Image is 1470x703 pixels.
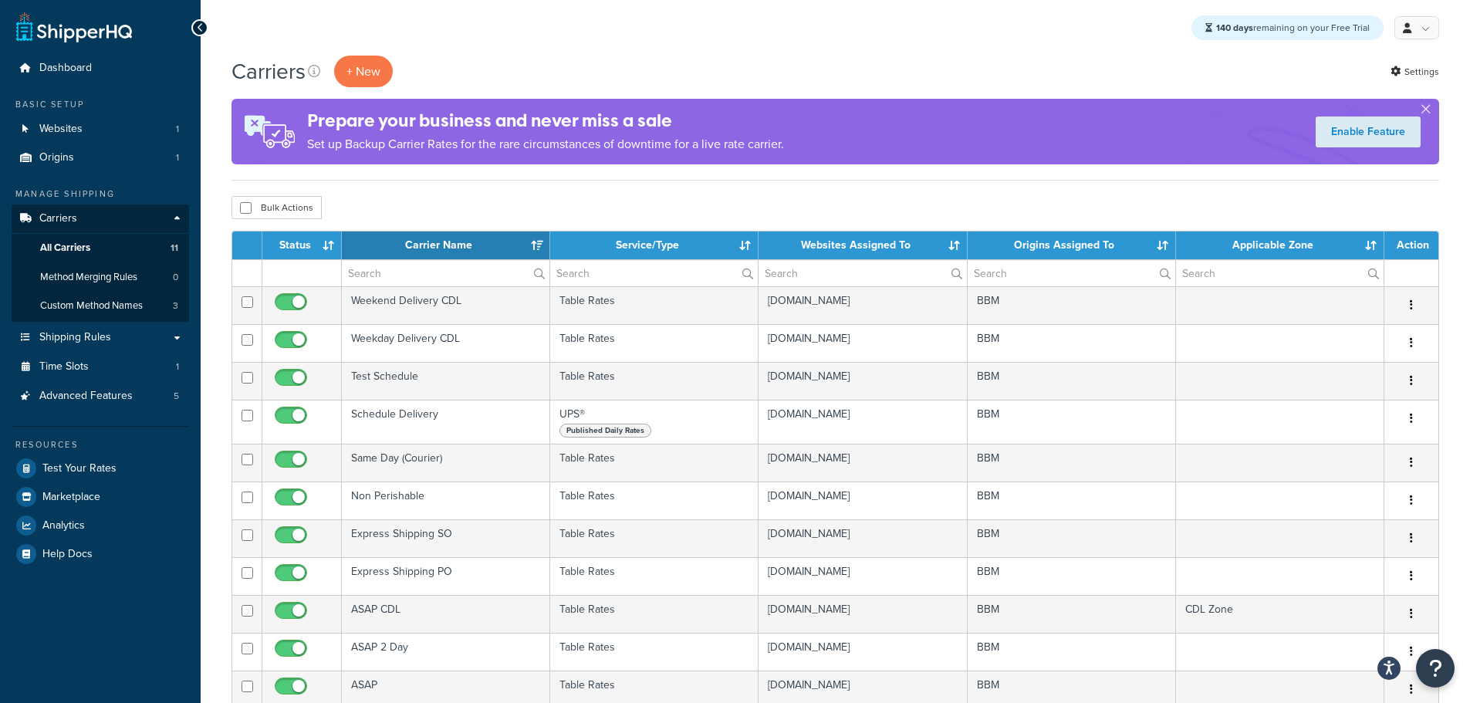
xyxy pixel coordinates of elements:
[968,595,1176,633] td: BBM
[12,540,189,568] a: Help Docs
[42,519,85,532] span: Analytics
[550,444,759,482] td: Table Rates
[759,260,966,286] input: Search
[40,271,137,284] span: Method Merging Rules
[342,633,550,671] td: ASAP 2 Day
[334,56,393,87] button: + New
[12,512,189,539] a: Analytics
[39,151,74,164] span: Origins
[12,98,189,111] div: Basic Setup
[12,353,189,381] li: Time Slots
[39,62,92,75] span: Dashboard
[12,263,189,292] a: Method Merging Rules 0
[342,232,550,259] th: Carrier Name: activate to sort column ascending
[12,204,189,233] a: Carriers
[1316,117,1421,147] a: Enable Feature
[12,455,189,482] li: Test Your Rates
[968,362,1176,400] td: BBM
[550,482,759,519] td: Table Rates
[1391,61,1439,83] a: Settings
[759,633,967,671] td: [DOMAIN_NAME]
[342,362,550,400] td: Test Schedule
[759,232,967,259] th: Websites Assigned To: activate to sort column ascending
[12,263,189,292] li: Method Merging Rules
[307,108,784,134] h4: Prepare your business and never miss a sale
[171,242,178,255] span: 11
[39,331,111,344] span: Shipping Rules
[342,519,550,557] td: Express Shipping SO
[12,234,189,262] a: All Carriers 11
[39,390,133,403] span: Advanced Features
[550,260,758,286] input: Search
[342,286,550,324] td: Weekend Delivery CDL
[342,260,549,286] input: Search
[42,462,117,475] span: Test Your Rates
[342,557,550,595] td: Express Shipping PO
[1216,21,1253,35] strong: 140 days
[1384,232,1438,259] th: Action
[550,595,759,633] td: Table Rates
[39,360,89,373] span: Time Slots
[759,482,967,519] td: [DOMAIN_NAME]
[759,286,967,324] td: [DOMAIN_NAME]
[40,242,90,255] span: All Carriers
[174,390,179,403] span: 5
[759,324,967,362] td: [DOMAIN_NAME]
[12,382,189,411] a: Advanced Features 5
[550,324,759,362] td: Table Rates
[550,232,759,259] th: Service/Type: activate to sort column ascending
[342,595,550,633] td: ASAP CDL
[12,382,189,411] li: Advanced Features
[12,292,189,320] li: Custom Method Names
[559,424,651,438] span: Published Daily Rates
[759,400,967,444] td: [DOMAIN_NAME]
[968,557,1176,595] td: BBM
[40,299,143,313] span: Custom Method Names
[231,196,322,219] button: Bulk Actions
[342,444,550,482] td: Same Day (Courier)
[968,286,1176,324] td: BBM
[968,232,1176,259] th: Origins Assigned To: activate to sort column ascending
[12,292,189,320] a: Custom Method Names 3
[39,212,77,225] span: Carriers
[342,400,550,444] td: Schedule Delivery
[231,56,306,86] h1: Carriers
[39,123,83,136] span: Websites
[176,151,179,164] span: 1
[12,115,189,144] a: Websites 1
[1176,260,1384,286] input: Search
[968,324,1176,362] td: BBM
[12,54,189,83] a: Dashboard
[12,144,189,172] a: Origins 1
[16,12,132,42] a: ShipperHQ Home
[176,123,179,136] span: 1
[759,595,967,633] td: [DOMAIN_NAME]
[12,234,189,262] li: All Carriers
[12,483,189,511] a: Marketplace
[968,519,1176,557] td: BBM
[968,482,1176,519] td: BBM
[550,633,759,671] td: Table Rates
[173,271,178,284] span: 0
[12,144,189,172] li: Origins
[307,134,784,155] p: Set up Backup Carrier Rates for the rare circumstances of downtime for a live rate carrier.
[550,362,759,400] td: Table Rates
[12,438,189,451] div: Resources
[12,204,189,322] li: Carriers
[968,400,1176,444] td: BBM
[968,444,1176,482] td: BBM
[759,557,967,595] td: [DOMAIN_NAME]
[1176,232,1384,259] th: Applicable Zone: activate to sort column ascending
[550,286,759,324] td: Table Rates
[1176,595,1384,633] td: CDL Zone
[1416,649,1455,688] button: Open Resource Center
[12,353,189,381] a: Time Slots 1
[12,323,189,352] li: Shipping Rules
[42,548,93,561] span: Help Docs
[1191,15,1384,40] div: remaining on your Free Trial
[173,299,178,313] span: 3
